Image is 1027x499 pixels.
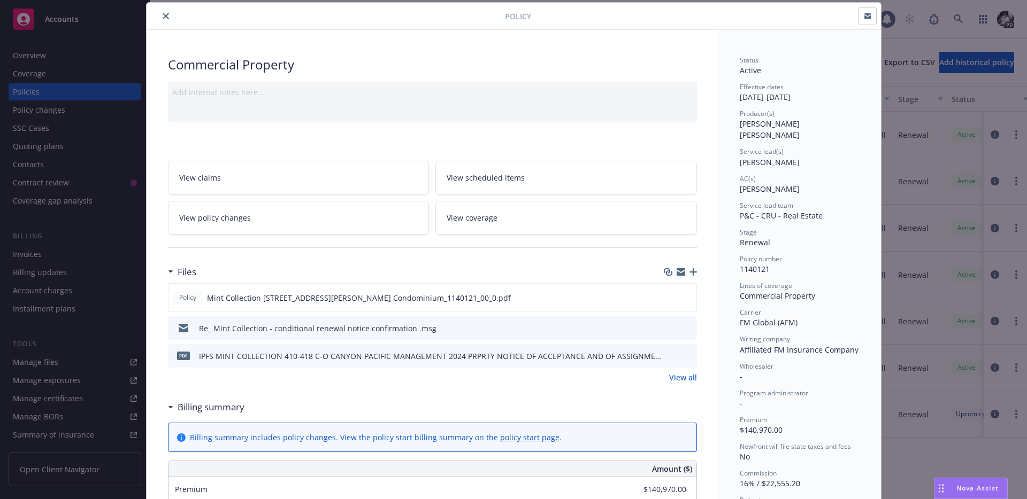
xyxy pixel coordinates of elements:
span: - [740,371,742,381]
h3: Billing summary [178,400,244,414]
span: Writing company [740,334,790,344]
div: Re_ Mint Collection - conditional renewal notice confirmation .msg [199,323,436,334]
div: Commercial Property [168,56,697,74]
span: Status [740,56,758,65]
a: View scheduled items [435,161,697,194]
div: Drag to move [934,478,948,498]
input: 0.00 [623,481,693,497]
span: 1140121 [740,264,770,274]
span: Carrier [740,308,761,317]
div: IPFS MINT COLLECTION 410-418 C-O CANYON PACIFIC MANAGEMENT 2024 PRPRTY NOTICE OF ACCEPTANCE AND O... [199,350,662,362]
span: Premium [175,484,208,494]
span: Newfront will file state taxes and fees [740,442,851,451]
button: preview file [683,292,692,303]
span: Producer(s) [740,109,775,118]
span: Commercial Property [740,291,815,301]
a: View coverage [435,201,697,235]
span: View claims [179,172,221,183]
span: Wholesaler [740,362,773,371]
a: View claims [168,161,430,194]
span: No [740,451,750,462]
button: download file [665,292,674,303]
h3: Files [178,265,196,279]
button: download file [666,350,675,362]
span: 16% / $22,555.20 [740,478,800,488]
span: Premium [740,415,767,424]
span: [PERSON_NAME] [PERSON_NAME] [740,119,802,140]
a: policy start page [500,432,560,442]
div: [DATE] - [DATE] [740,82,860,103]
span: P&C - CRU - Real Estate [740,210,823,221]
span: FM Global (AFM) [740,317,798,328]
button: preview file [683,323,693,334]
span: Affiliated FM Insurance Company [740,345,859,355]
span: - [740,398,742,408]
span: Stage [740,228,757,237]
span: View policy changes [179,212,251,223]
div: Billing summary includes policy changes. View the policy start billing summary on the . [190,432,562,443]
div: Billing summary [168,400,244,414]
button: close [159,10,172,22]
span: Program administrator [740,388,808,397]
span: $140,970.00 [740,425,783,435]
span: [PERSON_NAME] [740,157,800,167]
span: [PERSON_NAME] [740,184,800,194]
a: View policy changes [168,201,430,235]
button: preview file [683,350,693,362]
span: Lines of coverage [740,281,792,290]
span: Effective dates [740,82,784,91]
span: Policy [177,293,198,302]
span: Policy number [740,254,782,263]
span: Renewal [740,237,770,247]
span: View scheduled items [447,172,525,183]
button: download file [666,323,675,334]
button: Nova Assist [934,478,1008,499]
span: pdf [177,352,190,360]
span: Amount ($) [652,463,692,474]
span: Active [740,65,761,75]
span: Mint Collection [STREET_ADDRESS][PERSON_NAME] Condominium_1140121_00_0.pdf [207,292,511,303]
span: View coverage [447,212,497,223]
span: Commission [740,469,777,478]
div: Files [168,265,196,279]
a: View all [669,372,697,383]
span: Nova Assist [956,484,999,493]
span: Policy [505,11,531,22]
div: Add internal notes here... [172,87,693,98]
span: Service lead team [740,201,793,210]
span: AC(s) [740,174,756,183]
span: Service lead(s) [740,147,784,156]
